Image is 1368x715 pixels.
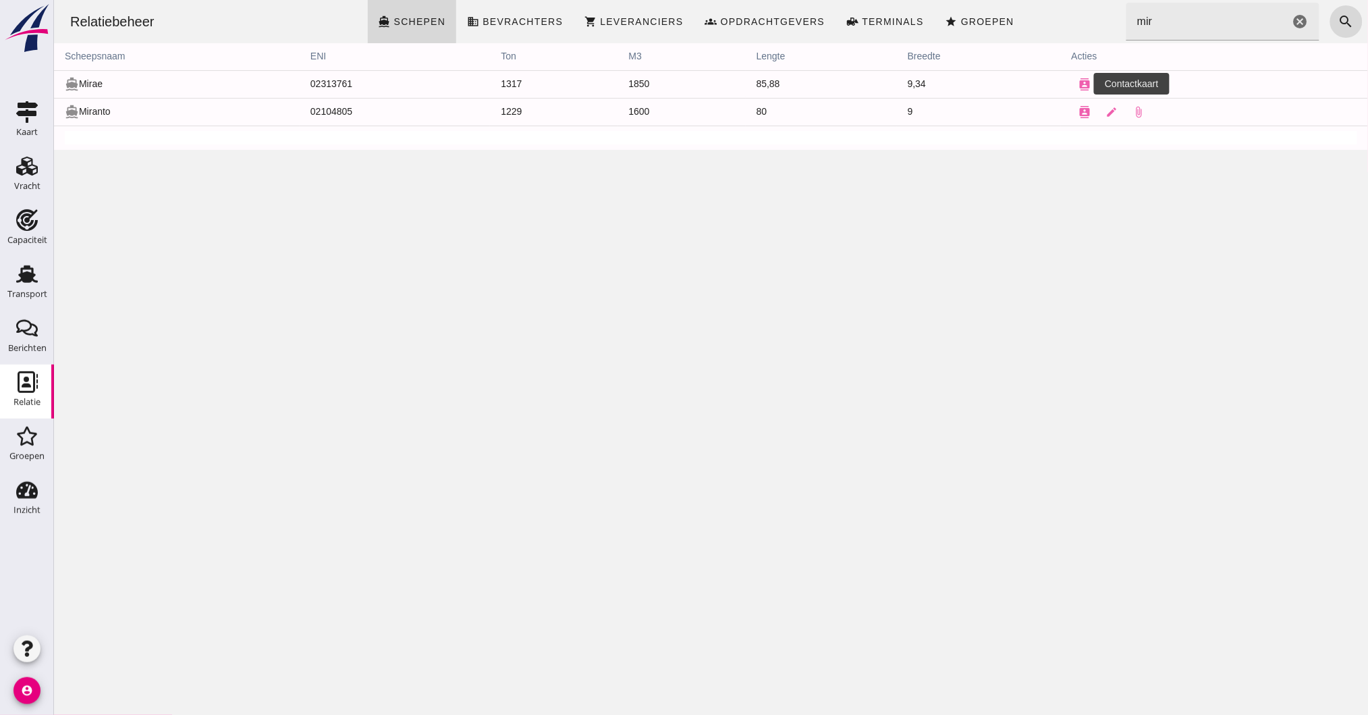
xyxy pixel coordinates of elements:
span: Leveranciers [545,16,629,27]
span: Bevrachters [428,16,509,27]
td: 1229 [436,98,564,126]
div: Relatiebeheer [5,12,111,31]
i: search [1284,14,1301,30]
th: acties [1007,43,1314,70]
div: Capaciteit [7,236,47,244]
i: attach_file [1079,106,1091,118]
th: lengte [692,43,843,70]
i: edit [1052,78,1064,90]
td: 02104805 [246,98,436,126]
td: 9,34 [843,70,1007,98]
i: shopping_cart [530,16,543,28]
i: directions_boat [11,77,25,91]
i: contacts [1025,78,1037,90]
i: attach_file [1079,78,1091,90]
i: account_circle [13,677,40,704]
div: Relatie [13,398,40,406]
i: front_loader [792,16,804,28]
div: Transport [7,290,47,298]
div: Inzicht [13,506,40,514]
div: Vracht [14,182,40,190]
td: 02313761 [246,70,436,98]
th: ENI [246,43,436,70]
i: star [892,16,904,28]
span: Groepen [906,16,960,27]
td: 85,88 [692,70,843,98]
i: edit [1052,106,1064,118]
i: Wis Zoeken... [1238,14,1255,30]
img: logo-small.a267ee39.svg [3,3,51,53]
span: Opdrachtgevers [666,16,771,27]
i: business [413,16,425,28]
td: 1850 [564,70,692,98]
td: 80 [692,98,843,126]
th: breedte [843,43,1007,70]
i: directions_boat [11,105,25,119]
span: Schepen [339,16,392,27]
div: Groepen [9,452,45,460]
div: Kaart [16,128,38,136]
i: directions_boat [325,16,337,28]
i: groups [651,16,663,28]
i: contacts [1025,106,1037,118]
th: m3 [564,43,692,70]
td: 1600 [564,98,692,126]
span: Terminals [807,16,870,27]
td: 1317 [436,70,564,98]
th: ton [436,43,564,70]
td: 9 [843,98,1007,126]
div: Berichten [8,344,47,352]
